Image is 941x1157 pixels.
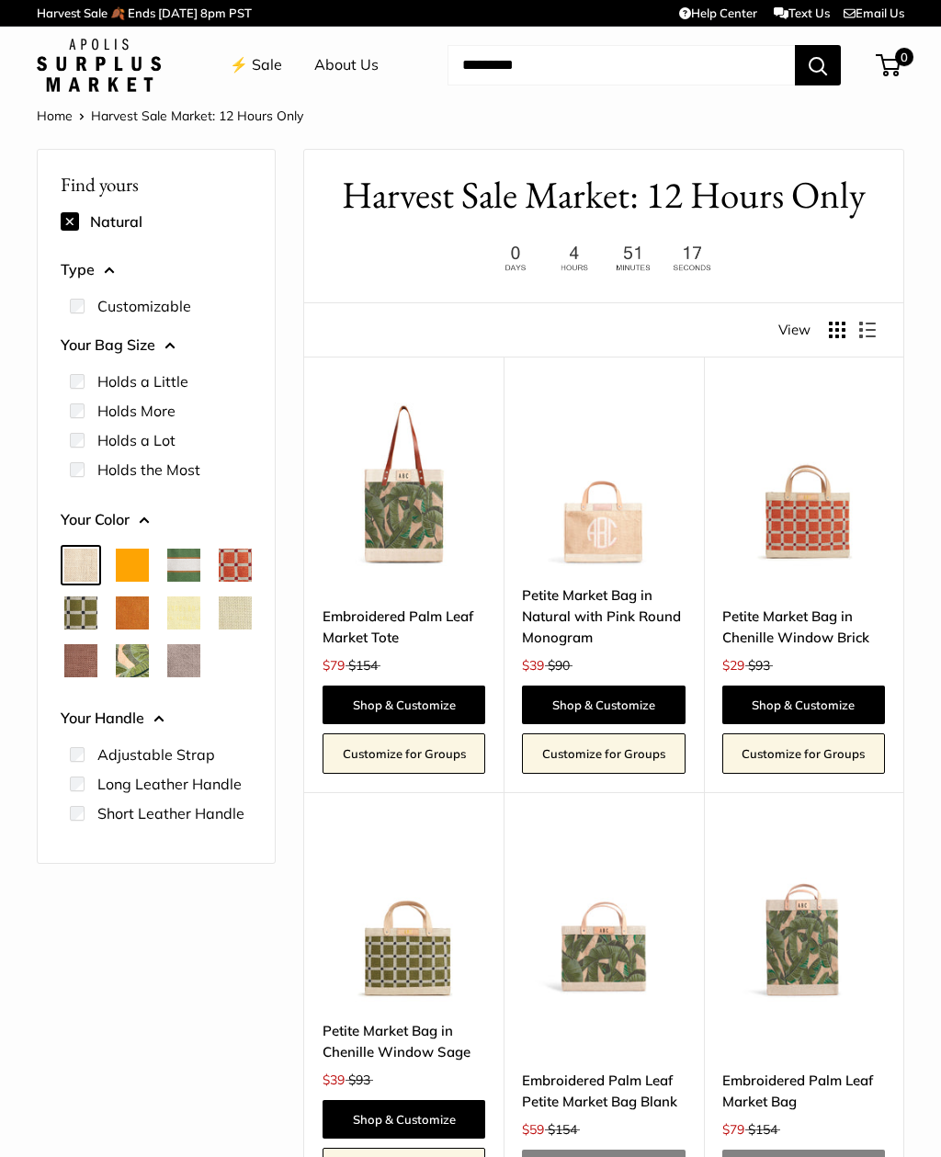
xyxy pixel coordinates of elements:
[522,1070,685,1113] a: Embroidered Palm Leaf Petite Market Bag Blank
[323,606,485,649] a: Embroidered Palm Leaf Market Tote
[167,596,200,630] button: Daisy
[332,168,876,222] h1: Harvest Sale Market: 12 Hours Only
[722,403,885,565] a: Petite Market Bag in Chenille Window BrickPetite Market Bag in Chenille Window Brick
[323,1020,485,1063] a: Petite Market Bag in Chenille Window Sage
[722,686,885,724] a: Shop & Customize
[522,838,685,1001] img: description_Each bag takes 8-hours to handcraft thanks to our artisan cooperative.
[323,838,485,1001] a: Petite Market Bag in Chenille Window SagePetite Market Bag in Chenille Window Sage
[522,584,685,649] a: Petite Market Bag in Natural with Pink Round Monogram
[522,403,685,565] a: description_Make it yours with monogram.Petite Market Bag in Natural with Pink Round Monogram
[774,6,830,20] a: Text Us
[97,400,176,422] label: Holds More
[448,45,795,85] input: Search...
[722,838,885,1001] a: description_Each bag takes 8-hours to handcraft thanks to our artisan cooperative.description_Sid...
[97,773,242,795] label: Long Leather Handle
[97,743,215,766] label: Adjustable Strap
[522,403,685,565] img: description_Make it yours with monogram.
[348,1072,370,1088] span: $93
[522,838,685,1001] a: description_Each bag takes 8-hours to handcraft thanks to our artisan cooperative.Embroidered Pal...
[314,51,379,79] a: About Us
[64,549,97,582] button: Natural
[489,241,719,277] img: 12 hours only. Ends at 8pm
[323,657,345,674] span: $79
[722,1121,744,1138] span: $79
[895,48,913,66] span: 0
[778,317,811,343] span: View
[116,596,149,630] button: Cognac
[323,733,485,774] a: Customize for Groups
[61,166,252,202] p: Find yours
[829,322,845,338] button: Display products as grid
[61,207,252,236] div: Natural
[748,1121,777,1138] span: $154
[844,6,904,20] a: Email Us
[97,295,191,317] label: Customizable
[323,686,485,724] a: Shop & Customize
[878,54,901,76] a: 0
[323,1072,345,1088] span: $39
[323,838,485,1001] img: Petite Market Bag in Chenille Window Sage
[795,45,841,85] button: Search
[522,1121,544,1138] span: $59
[61,705,252,732] button: Your Handle
[522,733,685,774] a: Customize for Groups
[323,403,485,565] a: Embroidered Palm Leaf Market Totedescription_A multi-layered motif with eight varying thread colors.
[348,657,378,674] span: $154
[97,370,188,392] label: Holds a Little
[116,644,149,677] button: Palm Leaf
[219,549,252,582] button: Chenille Window Brick
[522,686,685,724] a: Shop & Customize
[167,644,200,677] button: Taupe
[97,802,244,824] label: Short Leather Handle
[722,1070,885,1113] a: Embroidered Palm Leaf Market Bag
[219,596,252,630] button: Mint Sorbet
[722,838,885,1001] img: description_Each bag takes 8-hours to handcraft thanks to our artisan cooperative.
[679,6,757,20] a: Help Center
[61,256,252,284] button: Type
[37,108,73,124] a: Home
[722,657,744,674] span: $29
[37,104,303,128] nav: Breadcrumb
[748,657,770,674] span: $93
[64,644,97,677] button: Mustang
[548,1121,577,1138] span: $154
[116,549,149,582] button: Orange
[859,322,876,338] button: Display products as list
[91,108,303,124] span: Harvest Sale Market: 12 Hours Only
[722,403,885,565] img: Petite Market Bag in Chenille Window Brick
[522,657,544,674] span: $39
[61,506,252,534] button: Your Color
[61,332,252,359] button: Your Bag Size
[97,459,200,481] label: Holds the Most
[722,733,885,774] a: Customize for Groups
[97,429,176,451] label: Holds a Lot
[323,403,485,565] img: Embroidered Palm Leaf Market Tote
[37,39,161,92] img: Apolis: Surplus Market
[167,549,200,582] button: Court Green
[722,606,885,649] a: Petite Market Bag in Chenille Window Brick
[64,596,97,630] button: Chenille Window Sage
[230,51,282,79] a: ⚡️ Sale
[323,1100,485,1139] a: Shop & Customize
[548,657,570,674] span: $90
